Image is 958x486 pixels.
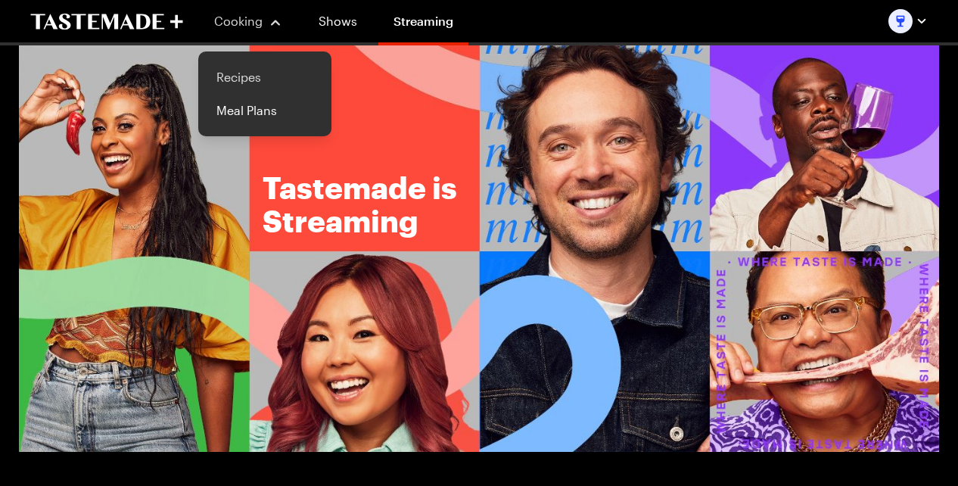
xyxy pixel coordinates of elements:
img: Profile picture [888,9,913,33]
div: Cooking [198,51,331,136]
a: To Tastemade Home Page [30,13,183,30]
button: Cooking [213,3,282,39]
a: Recipes [207,61,322,94]
h1: Tastemade is Streaming [263,171,505,238]
a: Meal Plans [207,94,322,127]
a: Streaming [378,3,468,45]
span: Cooking [214,14,263,28]
button: Profile picture [888,9,928,33]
